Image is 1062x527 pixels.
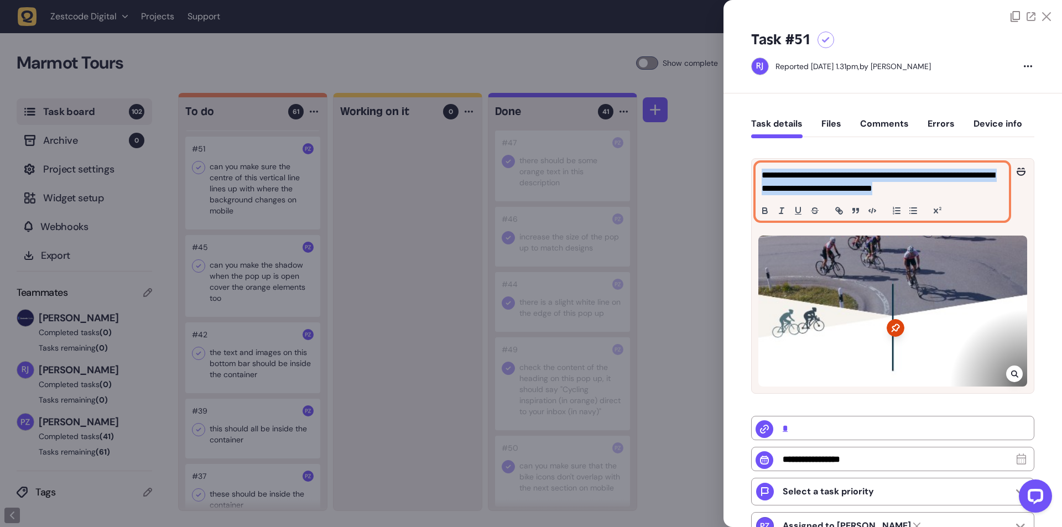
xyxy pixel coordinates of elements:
iframe: LiveChat chat widget [1010,475,1056,521]
button: Task details [751,118,803,138]
h5: Task #51 [751,31,811,49]
div: Reported [DATE] 1.31pm, [775,61,860,71]
button: Comments [860,118,909,138]
p: Select a task priority [783,486,874,497]
button: Files [821,118,841,138]
button: Errors [928,118,955,138]
img: Riki-leigh Jones [752,58,768,75]
div: by [PERSON_NAME] [775,61,931,72]
button: Device info [973,118,1022,138]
